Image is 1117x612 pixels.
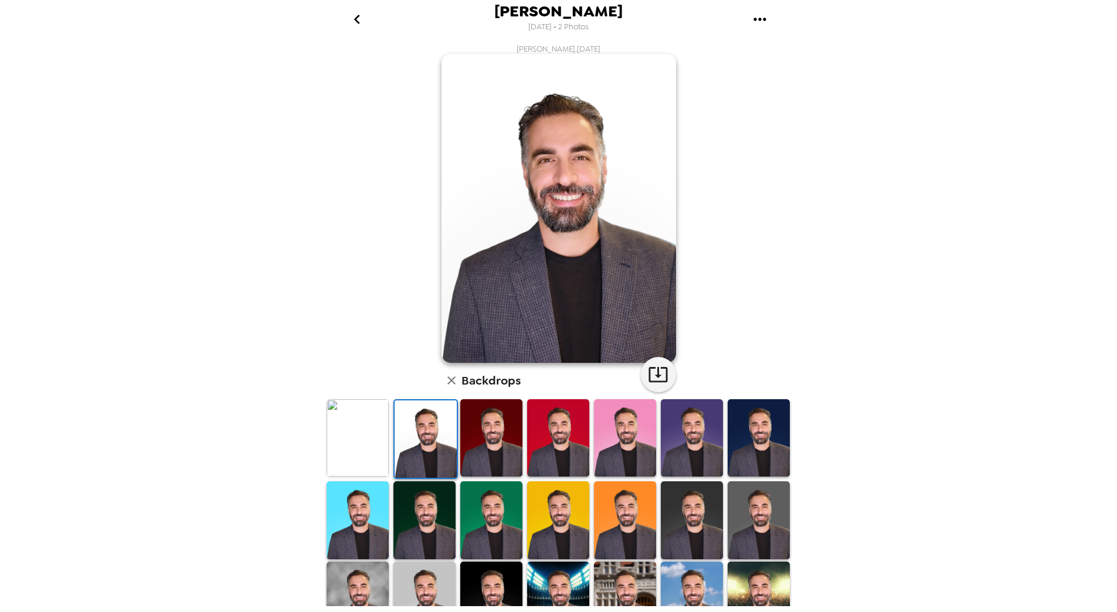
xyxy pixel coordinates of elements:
span: [PERSON_NAME] , [DATE] [517,44,600,54]
img: Original [327,399,389,477]
h6: Backdrops [461,371,521,390]
span: [PERSON_NAME] [494,4,623,19]
img: user [442,54,676,363]
span: [DATE] • 2 Photos [528,19,589,35]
